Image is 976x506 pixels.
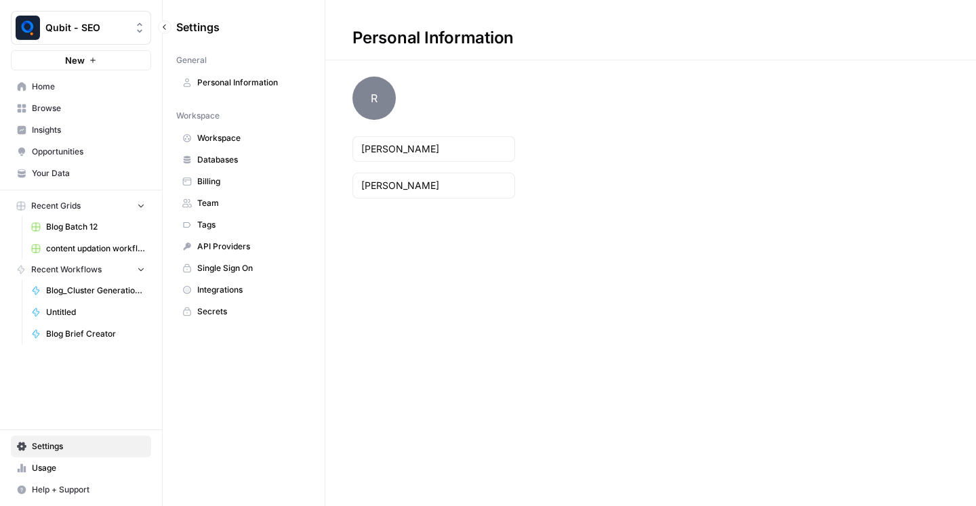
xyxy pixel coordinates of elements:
[32,440,145,452] span: Settings
[325,27,541,49] div: Personal Information
[32,102,145,114] span: Browse
[176,19,220,35] span: Settings
[11,163,151,184] a: Your Data
[32,484,145,496] span: Help + Support
[46,243,145,255] span: content updation workflow
[352,77,396,120] span: R
[197,284,305,296] span: Integrations
[25,280,151,301] a: Blog_Cluster Generation V3a1 with WP Integration [Live site]
[16,16,40,40] img: Qubit - SEO Logo
[11,436,151,457] a: Settings
[176,279,311,301] a: Integrations
[197,262,305,274] span: Single Sign On
[32,124,145,136] span: Insights
[65,54,85,67] span: New
[11,457,151,479] a: Usage
[31,263,102,276] span: Recent Workflows
[46,221,145,233] span: Blog Batch 12
[32,81,145,93] span: Home
[11,76,151,98] a: Home
[25,216,151,238] a: Blog Batch 12
[45,21,127,35] span: Qubit - SEO
[197,132,305,144] span: Workspace
[11,98,151,119] a: Browse
[176,54,207,66] span: General
[176,301,311,322] a: Secrets
[25,238,151,259] a: content updation workflow
[197,154,305,166] span: Databases
[11,119,151,141] a: Insights
[197,77,305,89] span: Personal Information
[11,479,151,501] button: Help + Support
[176,257,311,279] a: Single Sign On
[176,171,311,192] a: Billing
[46,284,145,297] span: Blog_Cluster Generation V3a1 with WP Integration [Live site]
[46,328,145,340] span: Blog Brief Creator
[11,141,151,163] a: Opportunities
[11,11,151,45] button: Workspace: Qubit - SEO
[197,219,305,231] span: Tags
[32,167,145,180] span: Your Data
[197,197,305,209] span: Team
[32,462,145,474] span: Usage
[31,200,81,212] span: Recent Grids
[176,127,311,149] a: Workspace
[176,149,311,171] a: Databases
[11,259,151,280] button: Recent Workflows
[11,196,151,216] button: Recent Grids
[176,192,311,214] a: Team
[176,214,311,236] a: Tags
[46,306,145,318] span: Untitled
[25,323,151,345] a: Blog Brief Creator
[25,301,151,323] a: Untitled
[176,72,311,93] a: Personal Information
[197,240,305,253] span: API Providers
[176,110,220,122] span: Workspace
[11,50,151,70] button: New
[32,146,145,158] span: Opportunities
[197,175,305,188] span: Billing
[176,236,311,257] a: API Providers
[197,305,305,318] span: Secrets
